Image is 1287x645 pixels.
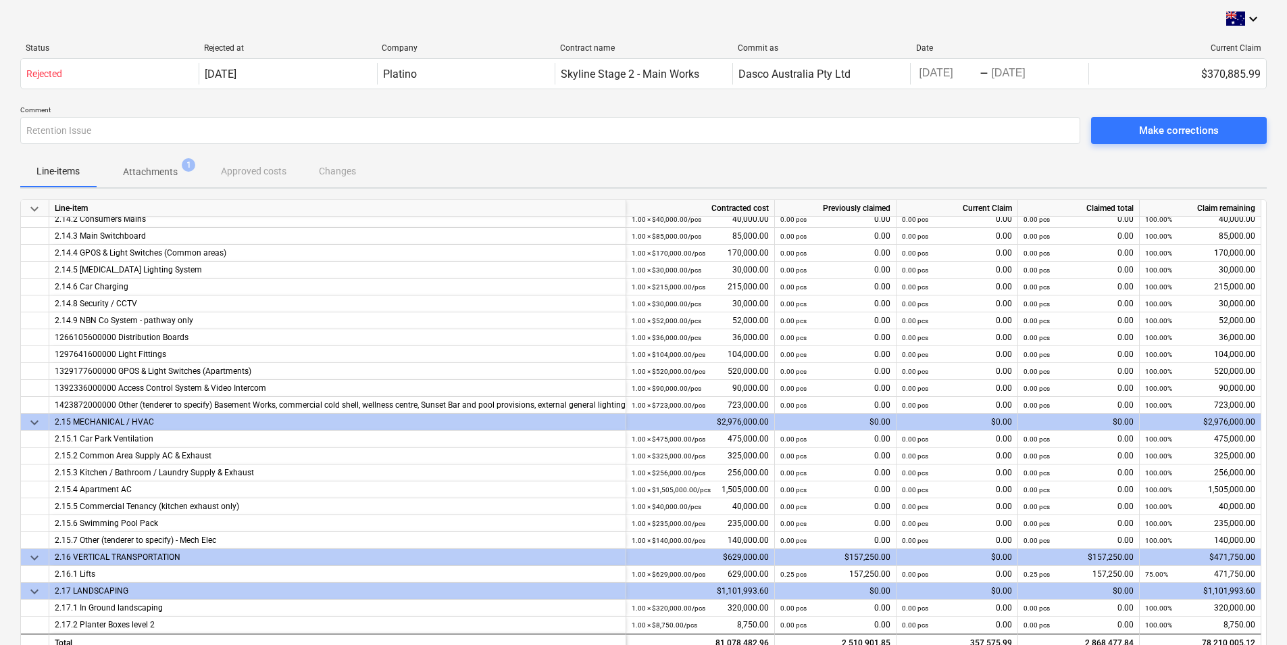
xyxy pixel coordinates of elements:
div: Claim remaining [1140,200,1261,217]
div: 1,505,000.00 [1145,481,1255,498]
small: 100.00% [1145,503,1172,510]
small: 100.00% [1145,402,1172,409]
small: 0.00 pcs [1024,368,1050,375]
small: 1.00 × $215,000.00 / pcs [632,283,705,291]
span: keyboard_arrow_down [26,414,43,431]
div: 723,000.00 [1145,397,1255,414]
div: Line-item [49,200,626,217]
div: 0.00 [780,515,890,532]
div: 629,000.00 [632,566,769,583]
small: 0.00 pcs [1024,486,1050,494]
div: 0.00 [1024,600,1134,617]
small: 0.00 pcs [902,435,928,443]
div: 0.00 [780,279,890,295]
small: 1.00 × $104,000.00 / pcs [632,351,705,358]
small: 0.00 pcs [1024,537,1050,544]
div: Current Claim [897,200,1018,217]
div: 0.00 [1024,329,1134,346]
small: 100.00% [1145,216,1172,223]
div: $0.00 [775,583,897,600]
div: 2.15.6 Swimming Pool Pack [55,515,620,532]
small: 0.00 pcs [902,300,928,308]
div: 0.00 [780,464,890,481]
div: 256,000.00 [1145,464,1255,481]
div: 325,000.00 [632,448,769,464]
div: 30,000.00 [632,295,769,312]
div: 475,000.00 [1145,431,1255,448]
div: 0.00 [780,532,890,549]
div: 0.00 [1024,346,1134,363]
div: 2.14.4 GPOS & Light Switches (Common areas) [55,245,620,262]
div: 0.00 [902,295,1012,312]
div: 1329177600000 GPOS & Light Switches (Apartments) [55,363,620,380]
small: 1.00 × $8,750.00 / pcs [632,621,697,629]
small: 0.00 pcs [1024,300,1050,308]
div: 0.00 [780,448,890,464]
small: 0.00 pcs [902,216,928,223]
div: 90,000.00 [1145,380,1255,397]
div: 0.00 [780,481,890,498]
small: 1.00 × $235,000.00 / pcs [632,520,705,527]
div: 0.00 [1024,617,1134,634]
small: 0.00 pcs [902,469,928,477]
small: 0.00 pcs [1024,435,1050,443]
small: 100.00% [1145,452,1172,460]
small: 0.00 pcs [1024,469,1050,477]
div: 157,250.00 [1024,566,1134,583]
div: $0.00 [775,414,897,431]
div: 0.00 [780,380,890,397]
div: 1,505,000.00 [632,481,769,498]
small: 0.00 pcs [902,571,928,578]
div: 2.15.5 Commercial Tenancy (kitchen exhaust only) [55,498,620,515]
div: 235,000.00 [1145,515,1255,532]
div: 170,000.00 [632,245,769,262]
div: 52,000.00 [632,312,769,329]
small: 0.00 pcs [780,368,807,375]
div: 2.15.3 Kitchen / Bathroom / Laundry Supply & Exhaust [55,464,620,481]
div: 0.00 [1024,279,1134,295]
small: 1.00 × $85,000.00 / pcs [632,233,701,240]
small: 0.00 pcs [902,385,928,392]
small: 100.00% [1145,266,1172,274]
div: 2.15.2 Common Area Supply AC & Exhaust [55,448,620,464]
p: Comment [20,105,1080,117]
small: 1.00 × $36,000.00 / pcs [632,334,701,341]
div: 2.16.1 Lifts [55,566,620,583]
div: 0.00 [780,498,890,515]
div: 8,750.00 [1145,617,1255,634]
small: 0.00 pcs [1024,351,1050,358]
div: 0.00 [1024,245,1134,262]
div: Company [382,43,549,53]
div: 1392336000000 Access Control System & Video Intercom [55,380,620,397]
div: 520,000.00 [632,363,769,380]
div: 0.00 [902,329,1012,346]
div: 140,000.00 [632,532,769,549]
div: 30,000.00 [632,262,769,279]
small: 0.00 pcs [902,334,928,341]
div: 90,000.00 [632,380,769,397]
div: 36,000.00 [632,329,769,346]
small: 0.00 pcs [902,402,928,409]
small: 100.00% [1145,621,1172,629]
div: 8,750.00 [632,617,769,634]
div: Claimed total [1018,200,1140,217]
div: 0.00 [902,464,1012,481]
div: Contracted cost [626,200,775,217]
div: Current Claim [1094,43,1261,53]
div: Date [916,43,1084,53]
div: 0.00 [902,566,1012,583]
div: 0.00 [902,617,1012,634]
small: 0.00 pcs [902,368,928,375]
small: 0.00 pcs [780,435,807,443]
div: $629,000.00 [626,549,775,566]
small: 0.00 pcs [780,402,807,409]
small: 1.00 × $40,000.00 / pcs [632,216,701,223]
small: 0.00 pcs [780,452,807,460]
div: 2.14.6 Car Charging [55,279,620,295]
div: 2.17 LANDSCAPING [55,583,620,600]
div: 0.00 [902,245,1012,262]
small: 1.00 × $40,000.00 / pcs [632,503,701,510]
div: Rejected at [204,43,372,53]
small: 0.00 pcs [1024,385,1050,392]
small: 1.00 × $256,000.00 / pcs [632,469,705,477]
